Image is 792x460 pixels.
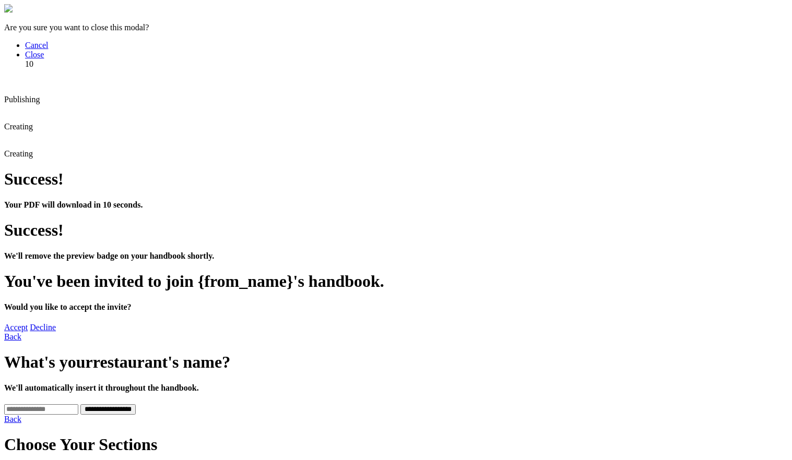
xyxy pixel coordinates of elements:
a: Back [4,332,21,341]
h1: Choose Your Sections [4,435,788,454]
a: Cancel [25,41,48,50]
a: Back [4,415,21,423]
h1: You've been invited to join {from_name}'s handbook. [4,272,788,291]
h1: Success! [4,170,788,189]
h4: We'll remove the preview badge on your handbook shortly. [4,251,788,261]
p: Are you sure you want to close this modal? [4,23,788,32]
h1: Success! [4,221,788,240]
h4: Would you like to accept the invite? [4,302,788,312]
a: Decline [30,323,56,332]
a: Accept [4,323,28,332]
h4: Your PDF will download in 10 seconds. [4,200,788,210]
span: 10 [25,59,33,68]
a: Close [25,50,44,59]
span: Creating [4,149,33,158]
img: close-modal.svg [4,4,13,13]
h1: What's your 's name? [4,353,788,372]
h4: We'll automatically insert it throughout the handbook. [4,383,788,393]
span: restaurant [93,353,168,371]
span: Creating [4,122,33,131]
span: Publishing [4,95,40,104]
